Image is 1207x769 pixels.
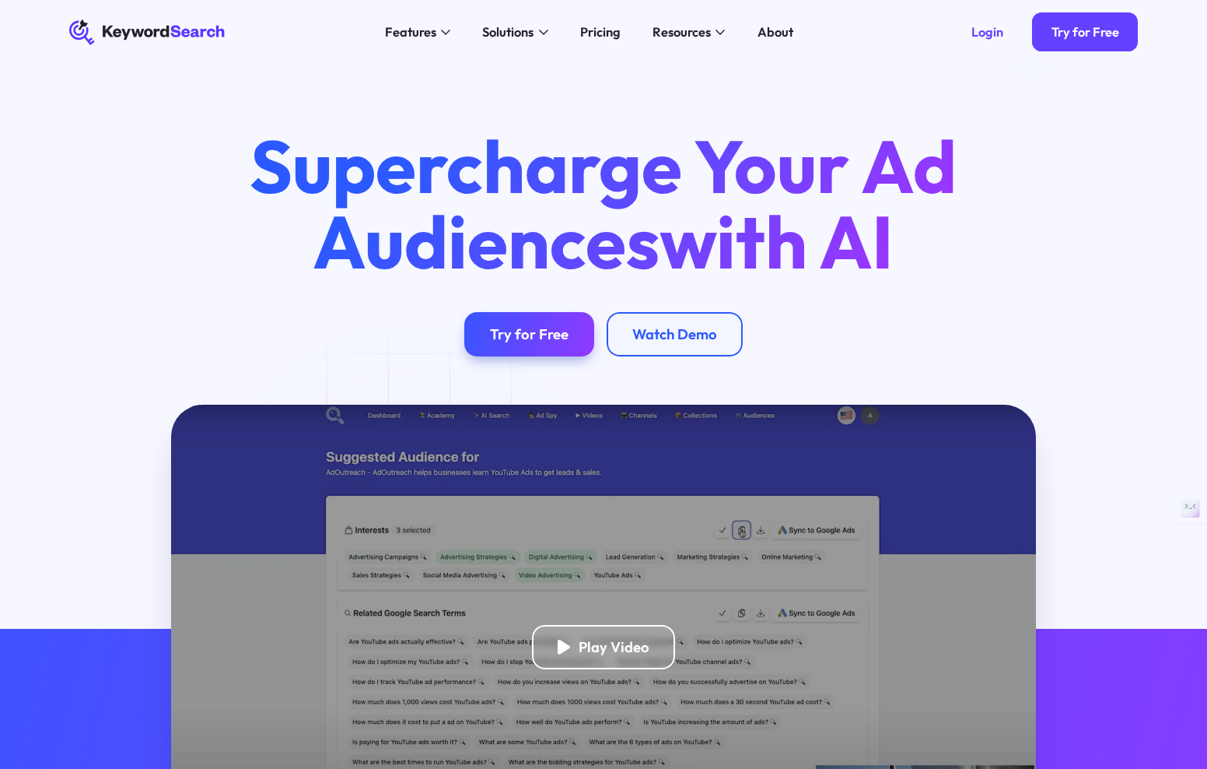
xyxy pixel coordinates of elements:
a: Try for Free [464,312,594,357]
a: Try for Free [1032,12,1138,51]
div: Resources [652,23,711,42]
div: About [757,23,793,42]
a: About [748,19,803,45]
div: Solutions [482,23,534,42]
div: Play Video [579,638,649,656]
a: Login [952,12,1022,51]
div: Watch Demo [632,325,717,343]
h1: Supercharge Your Ad Audiences [219,128,988,280]
a: Pricing [571,19,631,45]
div: Pricing [580,23,621,42]
span: with AI [659,195,894,288]
div: Try for Free [490,325,569,343]
div: Features [385,23,436,42]
div: Login [971,24,1003,40]
div: Try for Free [1051,24,1119,40]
